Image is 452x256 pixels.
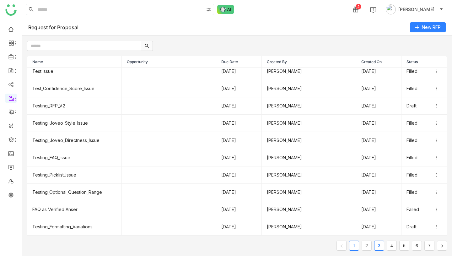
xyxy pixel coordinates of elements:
td: Test_Confidence_Score_Issue [27,80,122,97]
td: [DATE] [356,201,402,218]
div: Filled [406,120,442,127]
td: [DATE] [356,63,402,80]
a: 7 [425,241,434,250]
td: Testing_FAQ_Issue [27,149,122,166]
td: [DATE] [216,166,262,184]
td: [DATE] [216,80,262,97]
td: Testing_RFP_V2 [27,97,122,115]
td: [DATE] [356,80,402,97]
img: ask-buddy-normal.svg [217,5,234,14]
a: 6 [412,241,422,250]
div: Request for Proposal [28,24,78,30]
td: Testing_Optional_Question_Range [27,184,122,201]
td: [DATE] [356,115,402,132]
td: [PERSON_NAME] [262,184,356,201]
button: Next Page [437,241,447,251]
th: Opportunity [122,56,216,68]
td: [PERSON_NAME] [262,115,356,132]
span: New RFP [422,24,441,31]
td: [DATE] [216,218,262,236]
img: help.svg [370,7,376,13]
div: Draft [406,102,442,109]
td: [DATE] [216,201,262,218]
td: Testing_Joveo_Style_Issue [27,115,122,132]
li: 6 [412,241,422,251]
td: [DATE] [216,63,262,80]
li: 2 [362,241,372,251]
td: [PERSON_NAME] [262,149,356,166]
div: Filled [406,137,442,144]
div: Filled [406,172,442,178]
button: New RFP [410,22,446,32]
td: [DATE] [356,218,402,236]
a: 3 [374,241,384,250]
th: Due Date [216,56,262,68]
td: FAQ as Verified Anser [27,201,122,218]
td: [PERSON_NAME] [262,166,356,184]
li: 1 [349,241,359,251]
div: Filled [406,68,442,75]
a: 5 [400,241,409,250]
td: [DATE] [216,184,262,201]
a: 2 [362,241,371,250]
td: [DATE] [356,132,402,149]
td: [DATE] [216,149,262,166]
td: [PERSON_NAME] [262,218,356,236]
td: [PERSON_NAME] [262,80,356,97]
li: 7 [424,241,434,251]
div: Filled [406,85,442,92]
img: logo [5,4,17,16]
img: avatar [386,4,396,14]
div: Draft [406,223,442,230]
button: [PERSON_NAME] [385,4,444,14]
td: Testing_Formatting_Variations [27,218,122,236]
td: [DATE] [216,97,262,115]
td: [PERSON_NAME] [262,63,356,80]
th: Created On [356,56,402,68]
a: 4 [387,241,396,250]
td: [PERSON_NAME] [262,97,356,115]
div: Filled [406,154,442,161]
div: Failed [406,206,442,213]
li: 4 [387,241,397,251]
td: Test issue [27,63,122,80]
td: [DATE] [216,115,262,132]
img: search-type.svg [206,7,211,12]
td: [DATE] [356,166,402,184]
li: 3 [374,241,384,251]
th: Name [27,56,122,68]
td: [PERSON_NAME] [262,201,356,218]
td: Testing_Picklist_Issue [27,166,122,184]
td: [DATE] [356,149,402,166]
th: Created By [262,56,356,68]
span: [PERSON_NAME] [398,6,434,13]
th: Status [401,56,447,68]
td: [DATE] [356,97,402,115]
div: Filled [406,189,442,196]
td: [PERSON_NAME] [262,132,356,149]
td: [DATE] [216,132,262,149]
div: 2 [356,4,361,9]
td: [DATE] [356,184,402,201]
td: Testing_Joveo_Directness_Issue [27,132,122,149]
button: Previous Page [336,241,347,251]
a: 1 [349,241,359,250]
li: 5 [399,241,409,251]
